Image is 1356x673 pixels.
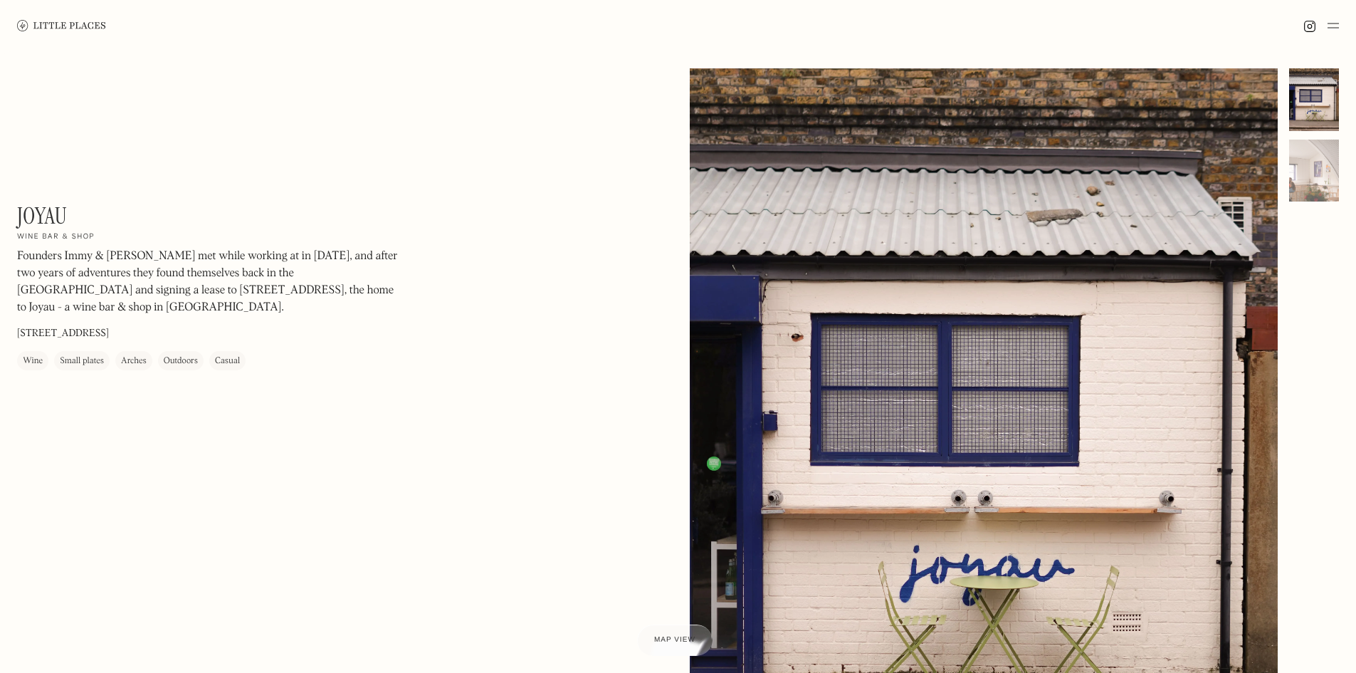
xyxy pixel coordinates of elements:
[23,354,43,368] div: Wine
[17,326,109,341] p: [STREET_ADDRESS]
[637,625,713,656] a: Map view
[164,354,198,368] div: Outdoors
[654,636,695,644] span: Map view
[215,354,240,368] div: Casual
[60,354,104,368] div: Small plates
[121,354,147,368] div: Arches
[17,232,95,242] h2: Wine bar & shop
[17,202,67,229] h1: Joyau
[17,248,401,316] p: Founders Immy & [PERSON_NAME] met while working at in [DATE], and after two years of adventures t...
